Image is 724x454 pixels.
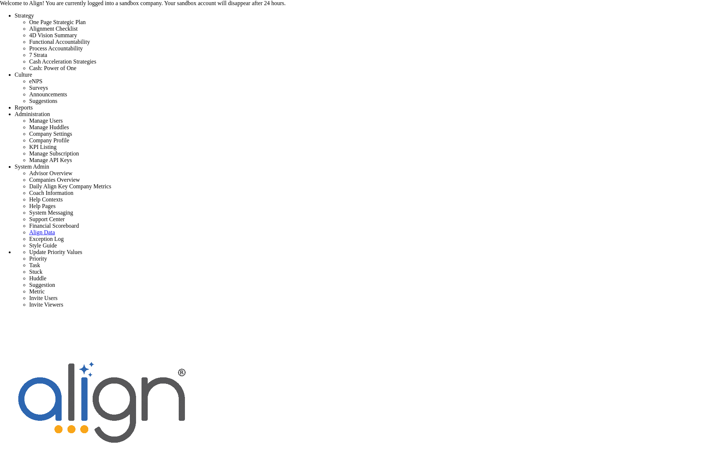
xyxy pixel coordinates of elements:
[29,98,57,104] span: Suggestions
[29,118,63,124] span: Manage Users
[29,275,46,281] span: Huddle
[15,72,32,78] span: Culture
[29,78,42,84] span: eNPS
[15,163,49,170] span: System Admin
[29,58,96,65] span: Cash Acceleration Strategies
[29,229,55,235] a: Align Data
[29,196,63,203] span: Help Contexts
[29,137,69,143] span: Company Profile
[29,236,64,242] span: Exception Log
[29,301,63,308] span: Invite Viewers
[29,144,57,150] span: KPI Listing
[15,12,34,19] span: Strategy
[29,170,73,176] span: Advisor Overview
[29,39,90,45] span: Functional Accountability
[29,52,47,58] span: 7 Strata
[29,19,86,25] span: One Page Strategic Plan
[29,131,72,137] span: Company Settings
[29,26,78,32] span: Alignment Checklist
[29,45,83,51] span: Process Accountability
[15,111,50,117] span: Administration
[29,32,77,38] span: 4D Vision Summary
[29,65,76,71] span: Cash: Power of One
[29,190,73,196] span: Coach Information
[29,209,73,216] span: System Messaging
[29,242,57,249] span: Style Guide
[29,288,45,295] span: Metric
[29,157,72,163] span: Manage API Keys
[29,262,40,268] span: Task
[29,295,58,301] span: Invite Users
[29,223,79,229] span: Financial Scoreboard
[29,177,80,183] span: Companies Overview
[29,249,82,255] span: Update Priority Values
[29,216,65,222] span: Support Center
[29,91,67,97] span: Announcements
[29,255,47,262] span: Priority
[29,183,111,189] span: Daily Align Key Company Metrics
[15,104,33,111] span: Reports
[29,85,48,91] span: Surveys
[29,203,55,209] span: Help Pages
[29,269,42,275] span: Stuck
[29,124,69,130] span: Manage Huddles
[29,78,724,85] li: Employee Net Promoter Score: A Measure of Employee Engagement
[29,282,55,288] span: Suggestion
[29,150,79,157] span: Manage Subscription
